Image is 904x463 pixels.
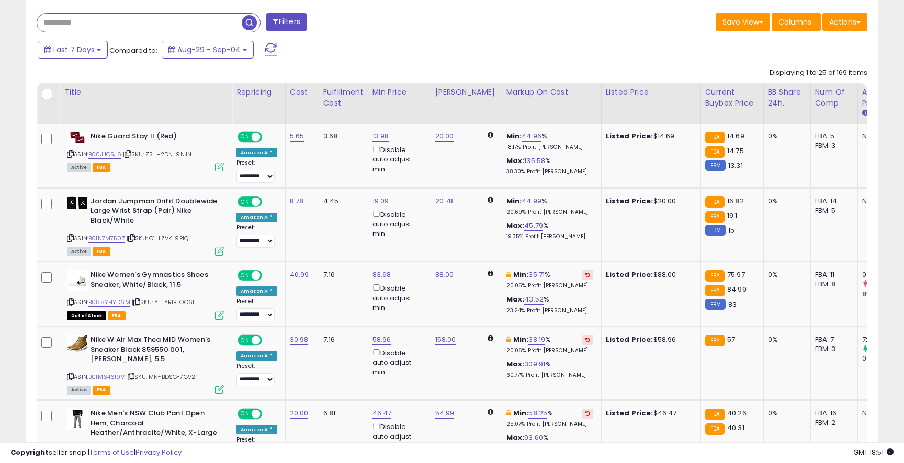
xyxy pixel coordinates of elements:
[506,282,593,290] p: 20.05% Profit [PERSON_NAME]
[606,408,653,418] b: Listed Price:
[67,196,88,210] img: 41O4-ktxVUL._SL40_.jpg
[815,196,850,206] div: FBA: 14
[506,156,525,166] b: Max:
[727,196,744,206] span: 16.82
[815,141,850,151] div: FBM: 3
[705,299,726,310] small: FBM
[127,234,188,242] span: | SKU: C1-LZVK-9PIQ
[123,150,191,158] span: | SKU: ZS-H2DN-9NJN
[266,13,307,31] button: Filters
[67,132,224,170] div: ASIN:
[815,280,850,289] div: FBM: 8
[727,270,745,280] span: 75.97
[705,196,725,208] small: FBA
[53,44,95,55] span: Last 7 Days
[261,271,277,280] span: OFF
[506,359,525,369] b: Max:
[727,334,735,344] span: 57
[290,408,309,419] a: 20.00
[236,363,277,386] div: Preset:
[236,224,277,248] div: Preset:
[705,423,725,435] small: FBA
[239,410,252,419] span: ON
[606,334,653,344] b: Listed Price:
[506,221,593,240] div: %
[261,336,277,345] span: OFF
[506,233,593,240] p: 19.35% Profit [PERSON_NAME]
[67,196,224,254] div: ASIN:
[705,132,725,143] small: FBA
[372,131,389,142] a: 13.98
[239,133,252,142] span: ON
[135,447,182,457] a: Privacy Policy
[126,373,195,381] span: | SKU: MN-BDSG-7GV2
[513,270,529,280] b: Min:
[239,197,252,206] span: ON
[506,421,593,428] p: 25.07% Profit [PERSON_NAME]
[67,335,224,393] div: ASIN:
[727,146,744,156] span: 14.75
[524,156,545,166] a: 135.58
[768,335,803,344] div: 0%
[372,144,423,174] div: Disable auto adjust min
[606,196,693,206] div: $20.00
[862,409,897,418] div: N/A
[67,163,91,172] span: All listings currently available for purchase on Amazon
[10,447,49,457] strong: Copyright
[705,146,725,158] small: FBA
[506,196,522,206] b: Min:
[88,373,125,381] a: B01M646I9V
[815,335,850,344] div: FBA: 7
[435,408,455,419] a: 54.99
[261,410,277,419] span: OFF
[91,335,218,367] b: Nike W Air Max Thea MID Women's Sneaker Black 859550 001, [PERSON_NAME], 5.5
[177,44,241,55] span: Aug-29 - Sep-04
[290,334,309,345] a: 30.98
[88,298,130,307] a: B088YHYD6M
[606,87,696,98] div: Listed Price
[822,13,867,31] button: Actions
[372,209,423,239] div: Disable auto adjust min
[236,286,277,296] div: Amazon AI *
[728,225,734,235] span: 15
[236,148,277,157] div: Amazon AI *
[524,359,545,369] a: 309.91
[728,160,743,170] span: 13.31
[853,447,894,457] span: 2025-09-13 18:51 GMT
[862,87,900,109] div: Avg Win Price
[727,408,747,418] span: 40.26
[506,270,593,290] div: %
[727,284,747,294] span: 84.99
[64,87,228,98] div: Title
[162,41,254,59] button: Aug-29 - Sep-04
[862,132,897,141] div: N/A
[38,41,108,59] button: Last 7 Days
[506,294,525,304] b: Max:
[506,144,593,151] p: 18.17% Profit [PERSON_NAME]
[89,447,134,457] a: Terms of Use
[606,335,693,344] div: $58.96
[372,87,426,98] div: Min Price
[109,45,157,55] span: Compared to:
[778,17,811,27] span: Columns
[506,196,593,216] div: %
[91,196,218,228] b: Jordan Jumpman Drifit Doublewide Large Wrist Strap (Pair) Nike Black/White
[528,334,545,345] a: 38.19
[323,270,360,280] div: 7.16
[768,132,803,141] div: 0%
[236,159,277,183] div: Preset:
[606,132,693,141] div: $14.69
[705,211,725,223] small: FBA
[502,83,601,124] th: The percentage added to the cost of goods (COGS) that forms the calculator for Min & Max prices.
[815,409,850,418] div: FBA: 16
[506,360,593,379] div: %
[506,131,522,141] b: Min:
[506,295,593,314] div: %
[768,270,803,280] div: 0%
[91,270,218,292] b: Nike Women's Gymnastics Shoes Sneaker, White/Black, 11.5
[524,294,544,305] a: 43.52
[705,160,726,171] small: FBM
[67,270,224,319] div: ASIN:
[132,298,195,306] span: | SKU: YL-YRIB-OO6L
[67,247,91,256] span: All listings currently available for purchase on Amazon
